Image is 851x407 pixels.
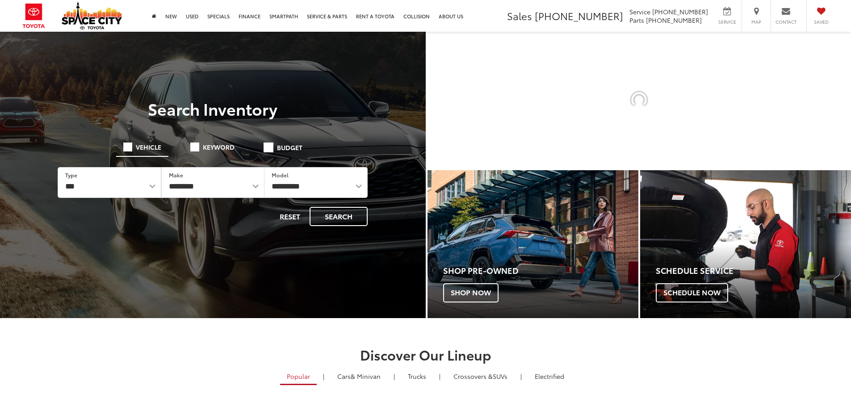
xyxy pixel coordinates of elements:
[428,170,638,318] div: Toyota
[331,369,387,384] a: Cars
[453,372,493,381] span: Crossovers &
[203,144,235,150] span: Keyword
[717,19,737,25] span: Service
[746,19,766,25] span: Map
[629,7,650,16] span: Service
[111,347,741,362] h2: Discover Our Lineup
[646,16,702,25] span: [PHONE_NUMBER]
[62,2,122,29] img: Space City Toyota
[447,369,514,384] a: SUVs
[640,170,851,318] div: Toyota
[443,266,638,275] h4: Shop Pre-Owned
[272,171,289,179] label: Model
[391,372,397,381] li: |
[280,369,317,385] a: Popular
[640,170,851,318] a: Schedule Service Schedule Now
[535,8,623,23] span: [PHONE_NUMBER]
[401,369,433,384] a: Trucks
[443,283,499,302] span: Shop Now
[136,144,161,150] span: Vehicle
[321,372,327,381] li: |
[351,372,381,381] span: & Minivan
[272,207,308,226] button: Reset
[310,207,368,226] button: Search
[629,16,644,25] span: Parts
[437,372,443,381] li: |
[656,283,728,302] span: Schedule Now
[652,7,708,16] span: [PHONE_NUMBER]
[507,8,532,23] span: Sales
[38,100,388,117] h3: Search Inventory
[169,171,183,179] label: Make
[277,144,302,151] span: Budget
[518,372,524,381] li: |
[528,369,571,384] a: Electrified
[428,170,638,318] a: Shop Pre-Owned Shop Now
[65,171,77,179] label: Type
[656,266,851,275] h4: Schedule Service
[776,19,797,25] span: Contact
[811,19,831,25] span: Saved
